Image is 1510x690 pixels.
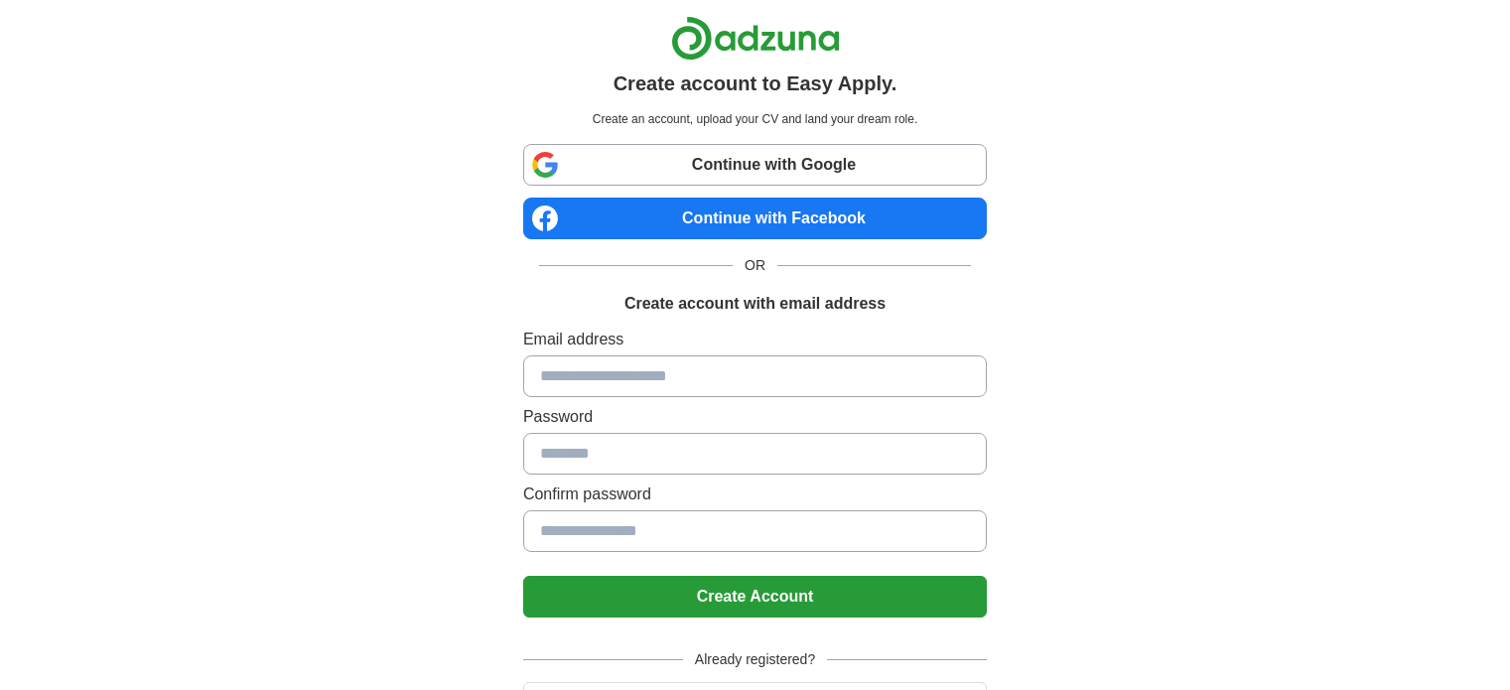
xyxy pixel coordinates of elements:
a: Continue with Google [523,144,987,186]
span: Already registered? [683,649,827,670]
p: Create an account, upload your CV and land your dream role. [527,110,983,128]
label: Password [523,405,987,429]
h1: Create account with email address [624,292,886,316]
h1: Create account to Easy Apply. [614,69,897,98]
label: Confirm password [523,483,987,506]
img: Adzuna logo [671,16,840,61]
span: OR [733,255,777,276]
a: Continue with Facebook [523,198,987,239]
label: Email address [523,328,987,351]
button: Create Account [523,576,987,618]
